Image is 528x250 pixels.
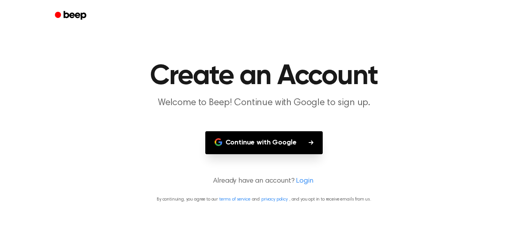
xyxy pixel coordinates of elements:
p: Already have an account? [9,176,519,187]
p: Welcome to Beep! Continue with Google to sign up. [115,97,413,109]
a: Login [296,176,313,187]
button: Continue with Google [205,131,323,154]
a: Beep [49,8,93,23]
a: terms of service [219,197,250,202]
p: By continuing, you agree to our and , and you opt in to receive emails from us. [9,196,519,203]
h1: Create an Account [65,62,463,90]
a: privacy policy [261,197,288,202]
